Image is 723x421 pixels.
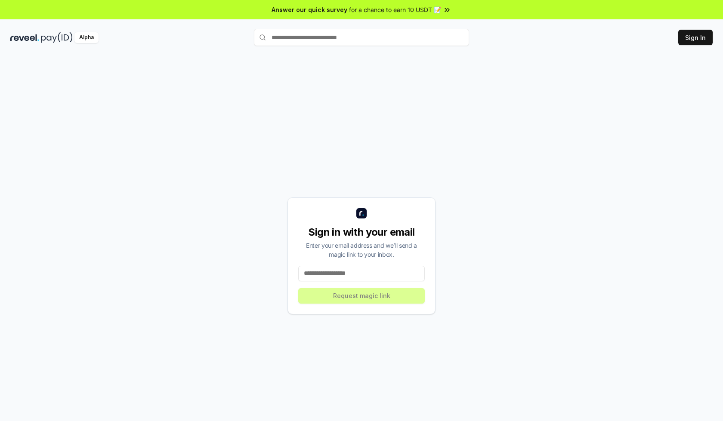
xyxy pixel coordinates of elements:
[349,5,441,14] span: for a chance to earn 10 USDT 📝
[74,32,99,43] div: Alpha
[356,208,367,218] img: logo_small
[298,241,425,259] div: Enter your email address and we’ll send a magic link to your inbox.
[298,225,425,239] div: Sign in with your email
[272,5,347,14] span: Answer our quick survey
[678,30,713,45] button: Sign In
[41,32,73,43] img: pay_id
[10,32,39,43] img: reveel_dark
